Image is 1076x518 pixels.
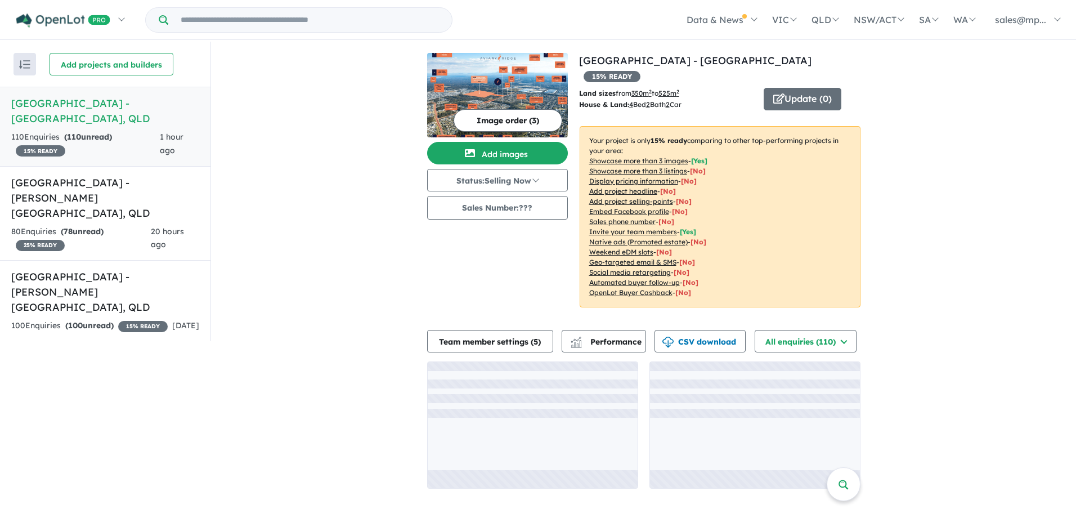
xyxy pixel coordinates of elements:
button: Team member settings (5) [427,330,553,352]
span: [ No ] [658,217,674,226]
u: Weekend eDM slots [589,248,653,256]
strong: ( unread) [64,132,112,142]
span: 25 % READY [16,240,65,251]
span: 78 [64,226,73,236]
span: 15 % READY [584,71,640,82]
u: Invite your team members [589,227,677,236]
u: Embed Facebook profile [589,207,669,216]
div: 110 Enquir ies [11,131,160,158]
img: Openlot PRO Logo White [16,14,110,28]
span: [No] [674,268,689,276]
span: [No] [656,248,672,256]
span: 1 hour ago [160,132,183,155]
span: 5 [533,337,538,347]
span: 15 % READY [118,321,168,332]
button: Add projects and builders [50,53,173,75]
span: 15 % READY [16,145,65,157]
p: Your project is only comparing to other top-performing projects in your area: - - - - - - - - - -... [580,126,860,307]
div: 80 Enquir ies [11,225,151,252]
b: Land sizes [579,89,616,97]
span: [No] [679,258,695,266]
button: CSV download [654,330,746,352]
img: sort.svg [19,60,30,69]
button: Performance [562,330,646,352]
u: Add project headline [589,187,657,195]
u: Social media retargeting [589,268,671,276]
button: Add images [427,142,568,164]
u: 350 m [631,89,652,97]
u: Sales phone number [589,217,656,226]
span: to [652,89,679,97]
button: Update (0) [764,88,841,110]
b: House & Land: [579,100,629,109]
img: bar-chart.svg [571,340,582,347]
span: [No] [675,288,691,297]
h5: [GEOGRAPHIC_DATA] - [PERSON_NAME][GEOGRAPHIC_DATA] , QLD [11,175,199,221]
span: 20 hours ago [151,226,184,250]
button: Image order (3) [454,109,562,132]
span: sales@mp... [995,14,1046,25]
span: [No] [691,238,706,246]
input: Try estate name, suburb, builder or developer [171,8,450,32]
strong: ( unread) [65,320,114,331]
h5: [GEOGRAPHIC_DATA] - [GEOGRAPHIC_DATA] , QLD [11,96,199,126]
u: 525 m [658,89,679,97]
span: [DATE] [172,320,199,331]
u: Native ads (Promoted estate) [589,238,688,246]
h5: [GEOGRAPHIC_DATA] - [PERSON_NAME][GEOGRAPHIC_DATA] , QLD [11,269,199,315]
p: from [579,88,755,99]
span: [No] [683,278,698,287]
span: [ No ] [672,207,688,216]
u: Geo-targeted email & SMS [589,258,676,266]
img: download icon [662,337,674,348]
span: Performance [572,337,642,347]
span: 110 [67,132,81,142]
u: Display pricing information [589,177,678,185]
button: Status:Selling Now [427,169,568,191]
u: Showcase more than 3 listings [589,167,687,175]
button: All enquiries (110) [755,330,857,352]
button: Sales Number:??? [427,196,568,220]
img: Aviary Ridge Estate - Park Ridge [427,53,568,137]
span: [ Yes ] [680,227,696,236]
sup: 2 [649,88,652,95]
p: Bed Bath Car [579,99,755,110]
u: Showcase more than 3 images [589,157,688,165]
span: [ No ] [660,187,676,195]
u: Add project selling-points [589,197,673,206]
sup: 2 [676,88,679,95]
a: [GEOGRAPHIC_DATA] - [GEOGRAPHIC_DATA] [579,54,812,67]
u: 4 [629,100,633,109]
span: [ No ] [681,177,697,185]
b: 15 % ready [651,136,687,145]
u: 2 [666,100,670,109]
span: [ Yes ] [691,157,707,165]
span: [ No ] [676,197,692,206]
strong: ( unread) [61,226,104,236]
u: 2 [646,100,650,109]
span: 100 [68,320,83,331]
u: Automated buyer follow-up [589,278,680,287]
span: [ No ] [690,167,706,175]
div: 100 Enquir ies [11,319,168,333]
img: line-chart.svg [571,337,581,343]
u: OpenLot Buyer Cashback [589,288,672,297]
